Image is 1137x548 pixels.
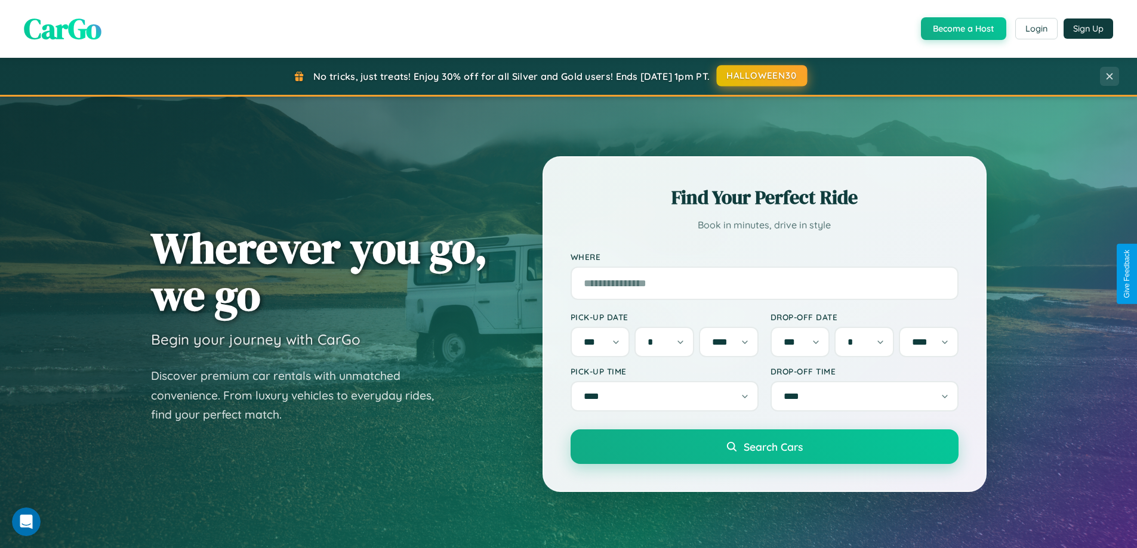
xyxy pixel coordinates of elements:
[313,70,710,82] span: No tricks, just treats! Enjoy 30% off for all Silver and Gold users! Ends [DATE] 1pm PT.
[151,224,488,318] h1: Wherever you go, we go
[744,440,803,453] span: Search Cars
[571,312,759,322] label: Pick-up Date
[571,252,959,262] label: Where
[571,184,959,210] h2: Find Your Perfect Ride
[1015,18,1058,39] button: Login
[151,330,360,348] h3: Begin your journey with CarGo
[12,507,41,536] iframe: Intercom live chat
[1064,18,1113,39] button: Sign Up
[771,366,959,376] label: Drop-off Time
[571,429,959,464] button: Search Cars
[24,9,101,48] span: CarGo
[151,366,449,425] p: Discover premium car rentals with unmatched convenience. From luxury vehicles to everyday rides, ...
[1123,250,1131,298] div: Give Feedback
[771,312,959,322] label: Drop-off Date
[571,216,959,234] p: Book in minutes, drive in style
[571,366,759,376] label: Pick-up Time
[717,65,808,86] button: HALLOWEEN30
[921,17,1006,40] button: Become a Host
